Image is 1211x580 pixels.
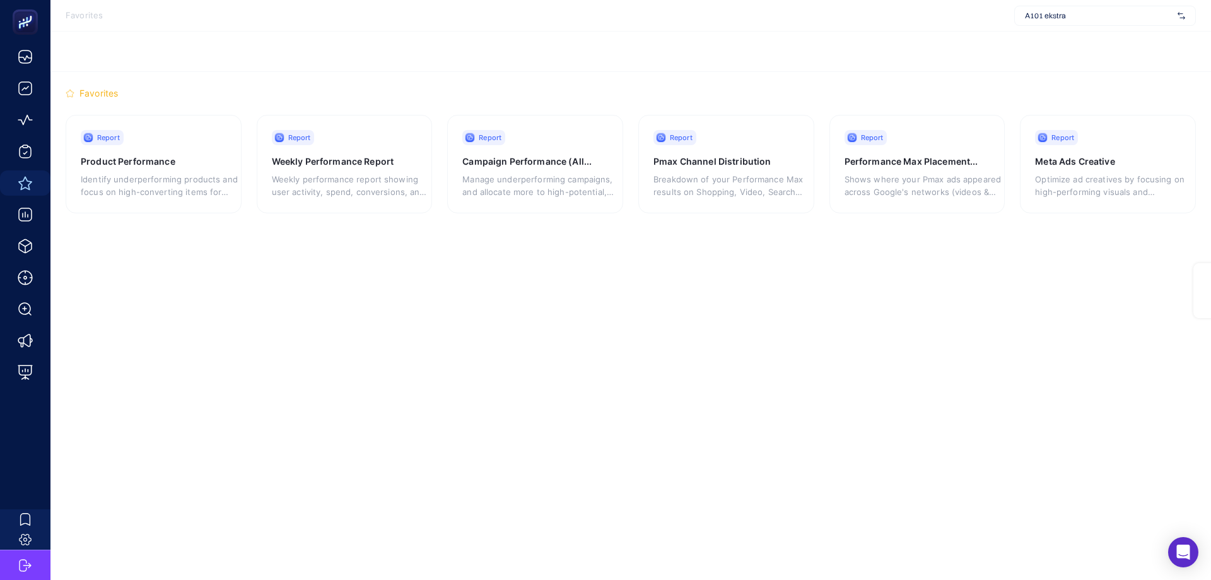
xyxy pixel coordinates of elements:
[272,173,429,198] p: Weekly performance report showing user activity, spend, conversions, and ROAS trends by week.
[288,133,311,143] span: Report
[462,173,619,198] p: Manage underperforming campaigns, and allocate more to high-potential, low-budget campaigns.
[1051,133,1074,143] span: Report
[1025,11,1173,21] span: A101 ekstra
[845,155,988,168] h3: Performance Max Placement...
[670,133,693,143] span: Report
[1035,173,1192,198] p: Optimize ad creatives by focusing on high-performing visuals and messaging while addressing low-c...
[861,133,884,143] span: Report
[81,155,225,168] h3: Product Performance
[1168,537,1198,567] div: Open Intercom Messenger
[653,155,797,168] h3: Pmax Channel Distribution
[1178,9,1185,22] img: svg%3e
[79,87,118,100] span: Favorites
[653,173,810,198] p: Breakdown of your Performance Max results on Shopping, Video, Search and Display
[1035,155,1179,168] h3: Meta Ads Creative
[97,133,120,143] span: Report
[462,155,606,168] h3: Campaign Performance (All...
[845,173,1002,198] p: Shows where your Pmax ads appeared across Google's networks (videos & apps) and how each placemen...
[479,133,501,143] span: Report
[66,11,103,21] span: Favorites
[81,173,238,198] p: Identify underperforming products and focus on high-converting items for better results.
[272,155,416,168] h3: Weekly Performance Report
